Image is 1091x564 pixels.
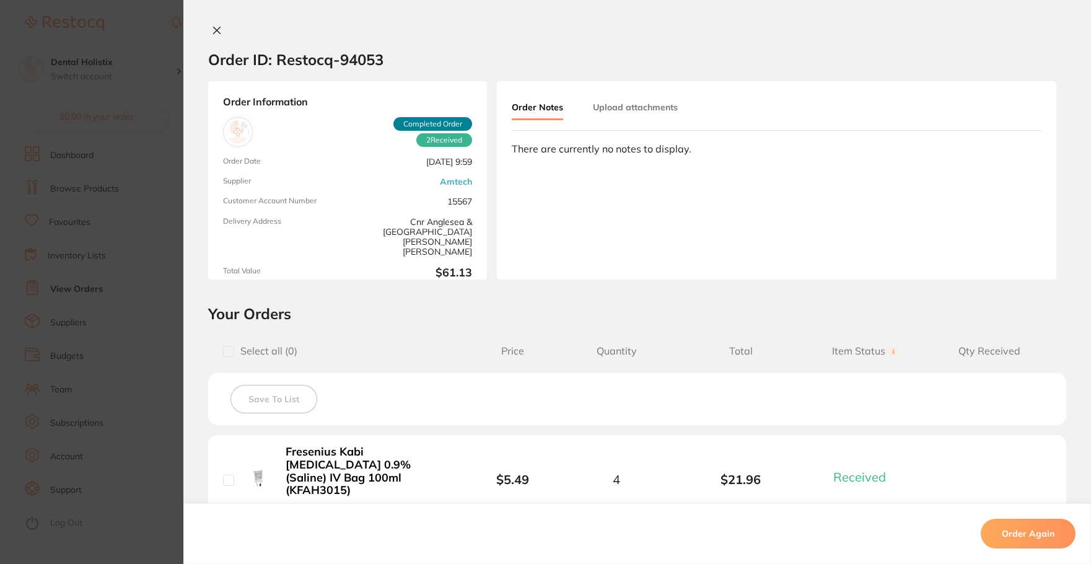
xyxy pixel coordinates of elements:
span: Completed Order [393,117,472,131]
span: Price [471,345,554,357]
b: $5.49 [496,472,529,487]
span: Product Code: A551 [286,502,379,513]
b: $61.13 [353,267,472,280]
h2: Your Orders [208,304,1066,323]
strong: Order Information [223,96,472,107]
span: [DATE] 9:59 [353,157,472,167]
span: Quantity [554,345,679,357]
span: Order Date [223,157,343,167]
b: $21.96 [678,472,803,487]
h2: Order ID: Restocq- 94053 [208,50,383,69]
button: Received [830,469,901,485]
span: Cnr Anglesea & [GEOGRAPHIC_DATA][PERSON_NAME][PERSON_NAME] [353,217,472,257]
button: Save To List [230,385,317,413]
span: Delivery Address [223,217,343,257]
div: There are currently no notes to display. [512,143,1041,154]
button: Fresenius Kabi [MEDICAL_DATA] 0.9% (Saline) IV Bag 100ml (KFAH3015) Product Code: A551 [282,445,453,514]
span: Total Value [223,267,343,280]
button: Order Notes [512,96,563,120]
span: 4 [613,472,620,487]
img: Fresenius Kabi Sodium Chloride 0.9% (Saline) IV Bag 100ml (KFAH3015) [243,464,273,493]
button: Order Again [981,519,1076,549]
span: Item Status [803,345,927,357]
span: Received [833,469,886,485]
span: Supplier [223,177,343,187]
button: Upload attachments [593,96,678,118]
span: Received [416,133,472,147]
span: Total [678,345,803,357]
span: 15567 [353,196,472,206]
a: Amtech [440,177,472,187]
b: Fresenius Kabi [MEDICAL_DATA] 0.9% (Saline) IV Bag 100ml (KFAH3015) [286,446,449,497]
span: Qty Received [927,345,1051,357]
span: Customer Account Number [223,196,343,206]
img: Amtech [226,120,250,144]
span: Select all ( 0 ) [234,345,297,357]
